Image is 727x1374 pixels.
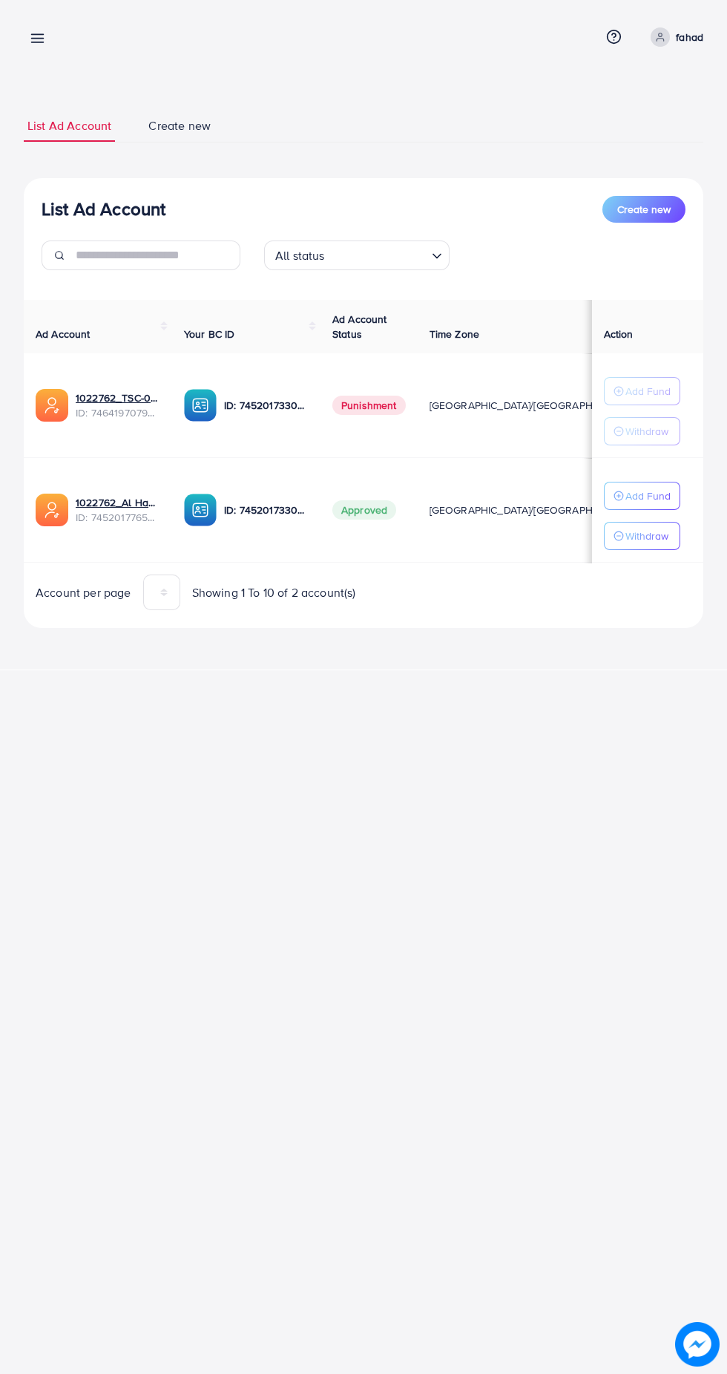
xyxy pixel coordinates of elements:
[272,245,328,266] span: All status
[329,242,426,266] input: Search for option
[332,500,396,520] span: Approved
[677,1324,718,1365] img: image
[76,495,160,510] a: 1022762_Al Hamd Traders_1735058097282
[676,28,703,46] p: fahad
[148,117,211,134] span: Create new
[192,584,356,601] span: Showing 1 To 10 of 2 account(s)
[36,389,68,422] img: ic-ads-acc.e4c84228.svg
[625,527,668,545] p: Withdraw
[430,503,636,517] span: [GEOGRAPHIC_DATA]/[GEOGRAPHIC_DATA]
[184,494,217,526] img: ic-ba-acc.ded83a64.svg
[332,312,387,341] span: Ad Account Status
[27,117,111,134] span: List Ad Account
[76,495,160,526] div: <span class='underline'>1022762_Al Hamd Traders_1735058097282</span></br>7452017765898354704
[604,377,680,405] button: Add Fund
[224,396,309,414] p: ID: 7452017330445533200
[625,487,671,505] p: Add Fund
[184,327,235,341] span: Your BC ID
[224,501,309,519] p: ID: 7452017330445533200
[76,390,160,405] a: 1022762_TSC-01_1737893822201
[430,398,636,413] span: [GEOGRAPHIC_DATA]/[GEOGRAPHIC_DATA]
[625,422,668,440] p: Withdraw
[76,405,160,420] span: ID: 7464197079427137537
[184,389,217,422] img: ic-ba-acc.ded83a64.svg
[332,396,406,415] span: Punishment
[36,494,68,526] img: ic-ads-acc.e4c84228.svg
[625,382,671,400] p: Add Fund
[76,510,160,525] span: ID: 7452017765898354704
[604,522,680,550] button: Withdraw
[604,327,634,341] span: Action
[604,417,680,445] button: Withdraw
[602,196,685,223] button: Create new
[645,27,703,47] a: fahad
[430,327,479,341] span: Time Zone
[604,482,680,510] button: Add Fund
[617,202,671,217] span: Create new
[36,327,91,341] span: Ad Account
[42,198,165,220] h3: List Ad Account
[264,241,450,270] div: Search for option
[36,584,131,601] span: Account per page
[76,390,160,421] div: <span class='underline'>1022762_TSC-01_1737893822201</span></br>7464197079427137537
